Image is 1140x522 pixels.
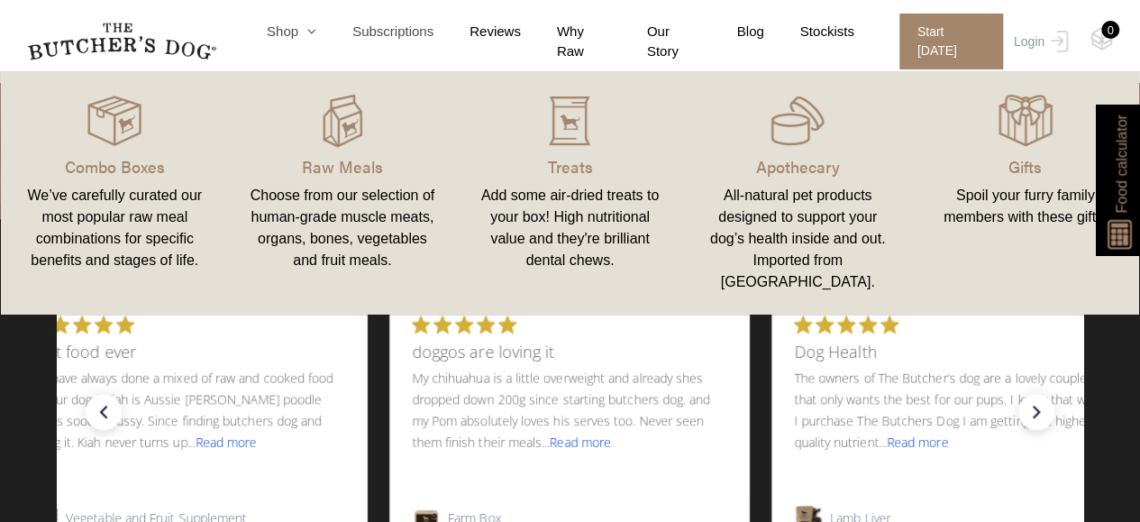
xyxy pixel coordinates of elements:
p: Apothecary [706,154,890,179]
a: Blog [701,22,764,42]
a: Reviews [433,22,521,42]
a: Stockists [764,22,854,42]
img: TBD_Cart-Empty.png [1090,27,1113,50]
div: All-natural pet products designed to support your dog’s health inside and out. Imported from [GEO... [706,185,890,293]
a: Start [DATE] [881,14,1009,69]
a: Login [1009,14,1068,69]
span: Read more [887,434,948,451]
h3: Dog Health [794,341,1109,363]
p: We have always done a mixed of raw and cooked food for our dogs. Kiah is Aussie [PERSON_NAME] poo... [30,367,345,493]
p: Gifts [933,154,1117,179]
p: Combo Boxes [23,154,207,179]
a: Our Story [611,22,701,62]
span: Read more [196,434,257,451]
a: Combo Boxes We’ve carefully curated our most popular raw meal combinations for specific benefits ... [1,90,229,297]
p: The owners of The Butcher’s dog are a lovely couple that only wants the best for our pups. I know... [794,367,1109,493]
a: Treats Add some air-dried treats to your box! High nutritional value and they're brilliant dental... [456,90,684,297]
div: Choose from our selection of human-grade muscle meats, organs, bones, vegetables and fruit meals. [251,185,435,271]
span: Start [DATE] [899,14,1003,69]
a: Apothecary All-natural pet products designed to support your dog’s health inside and out. Importe... [684,90,912,297]
span: Read more [550,434,611,451]
p: Treats [478,154,662,179]
a: Subscriptions [316,22,433,42]
span: Food calculator [1110,114,1132,213]
a: Raw Meals Choose from our selection of human-grade muscle meats, organs, bones, vegetables and fr... [229,90,457,297]
div: Spoil your furry family members with these gifts. [933,185,1117,228]
h3: Best food ever [30,341,345,363]
div: next slide [1018,394,1054,430]
a: Why Raw [521,22,611,62]
div: We’ve carefully curated our most popular raw meal combinations for specific benefits and stages o... [23,185,207,271]
a: Shop [231,22,316,42]
p: My chihuahua is a little overweight and already shes dropped down 200g since starting butchers do... [412,367,727,493]
div: Add some air-dried treats to your box! High nutritional value and they're brilliant dental chews. [478,185,662,271]
h3: doggos are loving it [412,341,727,363]
p: Raw Meals [251,154,435,179]
div: previous slide [86,394,122,430]
div: 0 [1101,21,1119,39]
a: Gifts Spoil your furry family members with these gifts. [911,90,1139,297]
